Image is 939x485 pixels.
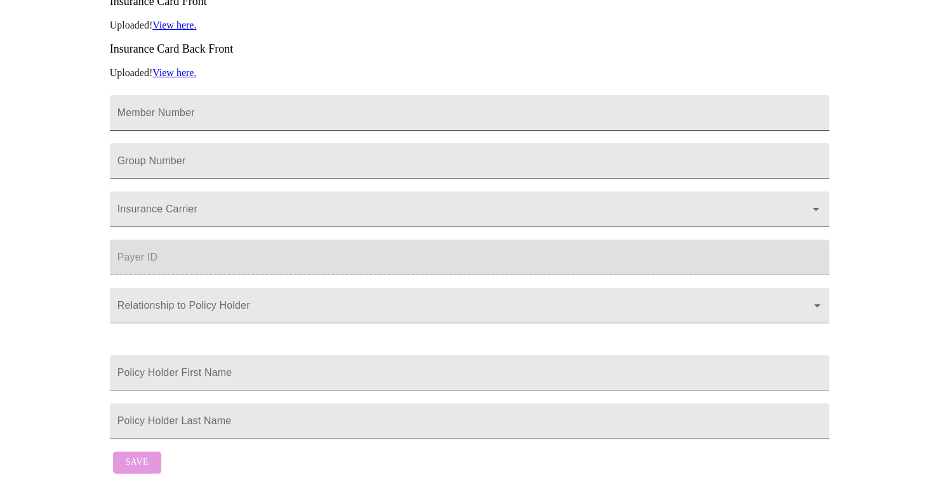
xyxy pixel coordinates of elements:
p: Uploaded! [110,20,830,31]
p: Uploaded! [110,67,830,79]
a: View here. [152,67,196,78]
button: Open [807,200,825,218]
div: ​ [110,288,830,323]
a: View here. [152,20,196,30]
h3: Insurance Card Back Front [110,42,830,56]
